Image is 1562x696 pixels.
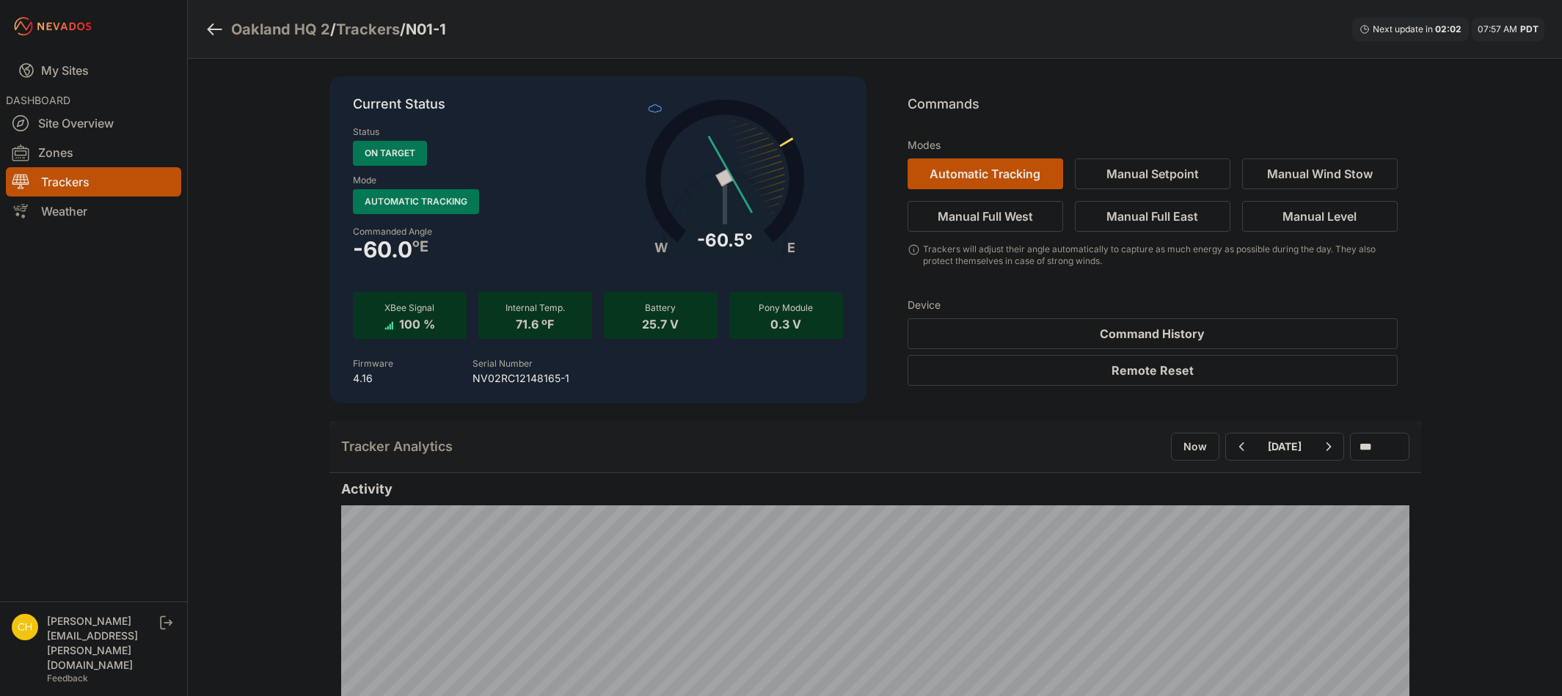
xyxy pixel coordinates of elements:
[330,19,336,40] span: /
[12,614,38,640] img: chris.young@nevados.solar
[697,229,753,252] div: -60.5°
[384,302,434,313] span: XBee Signal
[908,298,1398,312] h3: Device
[47,673,88,684] a: Feedback
[1256,433,1313,460] button: [DATE]
[472,358,533,369] label: Serial Number
[923,243,1397,267] div: Trackers will adjust their angle automatically to capture as much energy as possible during the d...
[353,94,843,126] p: Current Status
[353,126,379,138] label: Status
[205,10,446,48] nav: Breadcrumb
[406,19,446,40] h3: N01-1
[353,241,412,258] span: -60.0
[399,314,435,331] span: 100 %
[353,189,479,214] span: Automatic Tracking
[1435,23,1461,35] div: 02 : 02
[336,19,400,40] a: Trackers
[6,109,181,138] a: Site Overview
[341,479,1409,499] h2: Activity
[506,302,565,313] span: Internal Temp.
[908,158,1063,189] button: Automatic Tracking
[1171,433,1219,461] button: Now
[353,141,427,166] span: On Target
[353,371,393,386] p: 4.16
[908,355,1398,386] button: Remote Reset
[908,318,1398,349] button: Command History
[1373,23,1433,34] span: Next update in
[6,197,181,226] a: Weather
[908,94,1398,126] p: Commands
[642,314,679,331] span: 25.7 V
[12,15,94,38] img: Nevados
[516,314,554,331] span: 71.6 ºF
[1075,158,1230,189] button: Manual Setpoint
[1520,23,1539,34] span: PDT
[1242,158,1398,189] button: Manual Wind Stow
[908,138,941,153] h3: Modes
[47,614,157,673] div: [PERSON_NAME][EMAIL_ADDRESS][PERSON_NAME][DOMAIN_NAME]
[908,201,1063,232] button: Manual Full West
[353,226,589,238] label: Commanded Angle
[341,436,453,457] h2: Tracker Analytics
[353,358,393,369] label: Firmware
[6,167,181,197] a: Trackers
[231,19,330,40] a: Oakland HQ 2
[1075,201,1230,232] button: Manual Full East
[353,175,376,186] label: Mode
[645,302,676,313] span: Battery
[6,138,181,167] a: Zones
[472,371,569,386] p: NV02RC12148165-1
[759,302,813,313] span: Pony Module
[412,241,428,252] span: º E
[770,314,801,331] span: 0.3 V
[1242,201,1398,232] button: Manual Level
[400,19,406,40] span: /
[6,94,70,106] span: DASHBOARD
[6,53,181,88] a: My Sites
[1478,23,1517,34] span: 07:57 AM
